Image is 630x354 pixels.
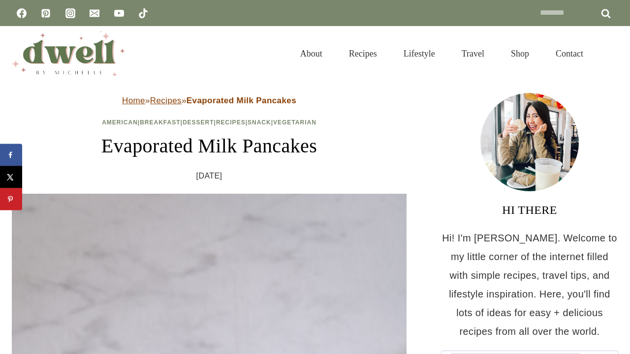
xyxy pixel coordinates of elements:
h1: Evaporated Milk Pancakes [12,131,407,161]
a: Snack [248,119,271,126]
a: Shop [498,36,542,71]
button: View Search Form [601,45,618,62]
a: Lifestyle [390,36,448,71]
a: About [287,36,336,71]
a: Dessert [183,119,214,126]
a: Recipes [150,96,182,105]
a: Recipes [336,36,390,71]
h3: HI THERE [441,201,618,219]
strong: Evaporated Milk Pancakes [187,96,296,105]
nav: Primary Navigation [287,36,597,71]
span: » » [122,96,296,105]
a: YouTube [109,3,129,23]
a: Instagram [61,3,80,23]
a: Vegetarian [273,119,316,126]
a: Travel [448,36,498,71]
a: American [102,119,138,126]
a: Breakfast [140,119,180,126]
a: Facebook [12,3,31,23]
span: | | | | | [102,119,316,126]
a: TikTok [133,3,153,23]
a: Pinterest [36,3,56,23]
p: Hi! I'm [PERSON_NAME]. Welcome to my little corner of the internet filled with simple recipes, tr... [441,229,618,341]
img: DWELL by michelle [12,31,125,76]
time: [DATE] [196,169,222,183]
a: Home [122,96,145,105]
a: Recipes [216,119,246,126]
a: Contact [542,36,597,71]
a: Email [85,3,104,23]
